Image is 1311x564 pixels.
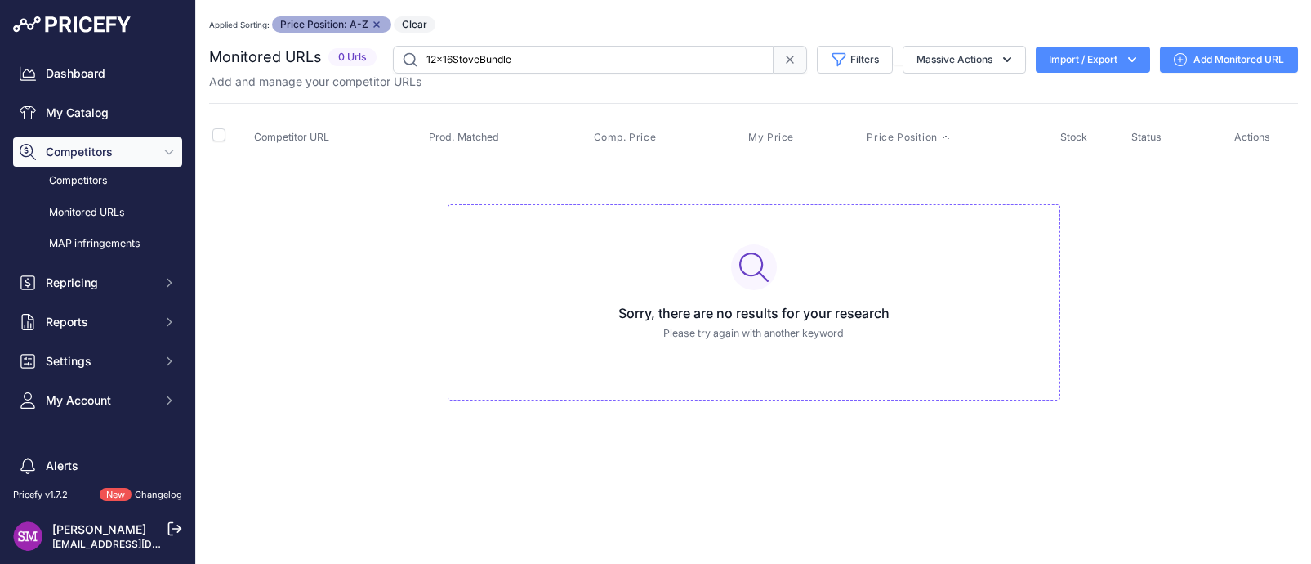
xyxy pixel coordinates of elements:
[272,16,391,33] span: Price Position: A-Z
[429,131,499,143] span: Prod. Matched
[46,144,153,160] span: Competitors
[46,275,153,291] span: Repricing
[1036,47,1150,73] button: Import / Export
[1234,131,1270,143] span: Actions
[13,59,182,543] nav: Sidebar
[100,488,132,502] span: New
[13,230,182,258] a: MAP infringements
[135,489,182,500] a: Changelog
[13,167,182,195] a: Competitors
[867,131,937,144] span: Price Position
[393,46,774,74] input: Search
[13,98,182,128] a: My Catalog
[903,46,1026,74] button: Massive Actions
[254,131,329,143] span: Competitor URL
[46,392,153,409] span: My Account
[13,451,182,481] a: Alerts
[52,538,223,550] a: [EMAIL_ADDRESS][DOMAIN_NAME]
[748,131,794,144] span: My Price
[209,46,322,69] h2: Monitored URLs
[817,46,893,74] button: Filters
[209,74,421,90] p: Add and manage your competitor URLs
[594,131,660,144] button: Comp. Price
[1160,47,1298,73] a: Add Monitored URL
[867,131,950,144] button: Price Position
[328,48,377,67] span: 0 Urls
[594,131,657,144] span: Comp. Price
[46,314,153,330] span: Reports
[13,59,182,88] a: Dashboard
[13,488,68,502] div: Pricefy v1.7.2
[13,268,182,298] button: Repricing
[748,131,797,144] button: My Price
[394,16,435,33] button: Clear
[462,303,1046,323] h3: Sorry, there are no results for your research
[13,16,131,33] img: Pricefy Logo
[1060,131,1087,143] span: Stock
[1131,131,1162,143] span: Status
[13,137,182,167] button: Competitors
[13,347,182,376] button: Settings
[13,386,182,415] button: My Account
[13,199,182,227] a: Monitored URLs
[209,20,270,29] small: Applied Sorting:
[46,353,153,369] span: Settings
[462,326,1046,342] p: Please try again with another keyword
[52,522,146,536] a: [PERSON_NAME]
[13,307,182,337] button: Reports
